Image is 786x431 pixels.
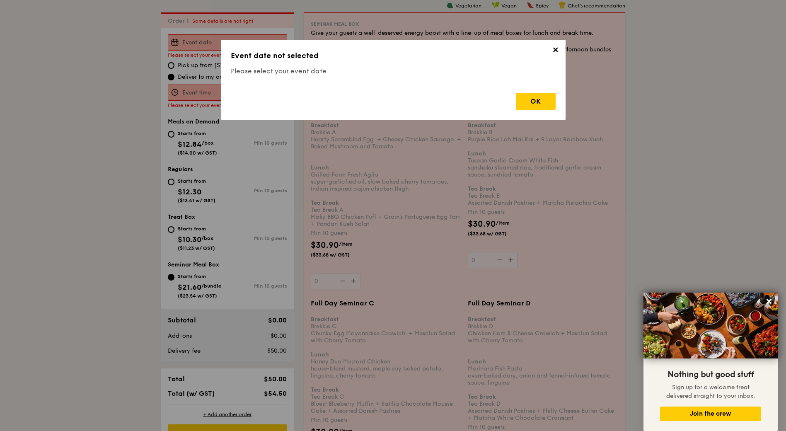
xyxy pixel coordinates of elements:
span: Sign up for a welcome treat delivered straight to your inbox. [666,384,755,400]
div: OK [516,93,556,110]
button: Join the crew [660,407,761,421]
span: Nothing but good stuff [667,370,754,380]
h4: Please select your event date [231,66,556,76]
span: ✕ [550,46,561,57]
img: DSC07876-Edit02-Large.jpeg [643,293,778,358]
h3: Event date not selected [231,50,556,61]
button: Close [762,295,776,308]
